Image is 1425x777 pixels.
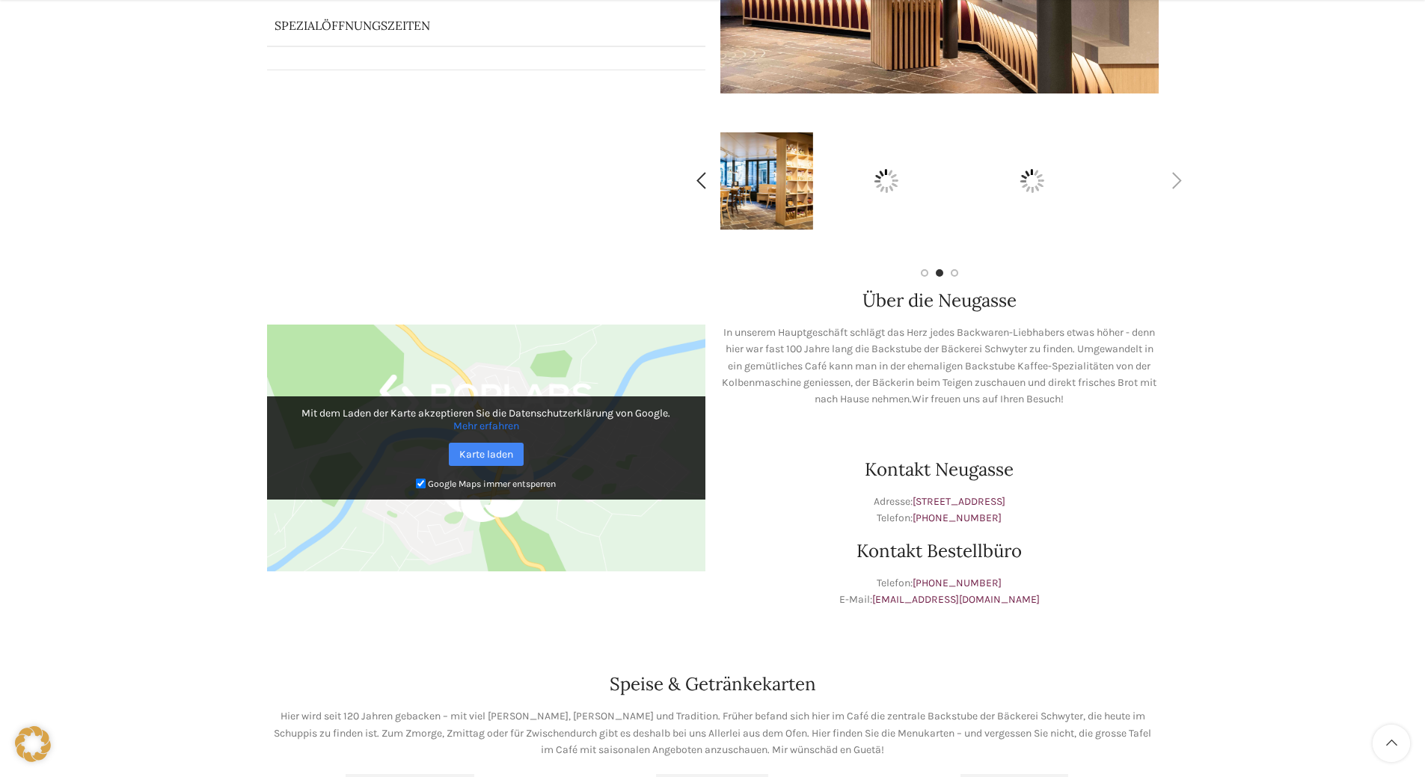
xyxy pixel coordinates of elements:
[278,407,695,432] p: Mit dem Laden der Karte akzeptieren Sie die Datenschutzerklärung von Google.
[428,478,556,488] small: Google Maps immer entsperren
[720,542,1159,560] h2: Kontakt Bestellbüro
[921,269,928,277] li: Go to slide 1
[720,325,1159,408] p: In unserem Hauptgeschäft schlägt das Herz jedes Backwaren-Liebhabers etwas höher - denn hier war ...
[667,108,813,254] div: 5 / 7
[936,269,943,277] li: Go to slide 2
[683,162,720,200] div: Previous slide
[913,577,1002,589] a: [PHONE_NUMBER]
[449,443,524,466] a: Karte laden
[913,512,1002,524] a: [PHONE_NUMBER]
[959,108,1105,254] div: 7 / 7
[720,461,1159,479] h2: Kontakt Neugasse
[275,17,656,34] p: Spezialöffnungszeiten
[720,575,1159,609] p: Telefon: E-Mail:
[667,132,813,230] img: schwyter-46
[913,495,1005,508] a: [STREET_ADDRESS]
[813,108,959,254] div: 6 / 7
[720,292,1159,310] h2: Über die Neugasse
[267,325,705,571] img: Google Maps
[872,593,1040,606] a: [EMAIL_ADDRESS][DOMAIN_NAME]
[267,708,1159,758] p: Hier wird seit 120 Jahren gebacken – mit viel [PERSON_NAME], [PERSON_NAME] und Tradition. Früher ...
[416,479,426,488] input: Google Maps immer entsperren
[959,108,1105,254] img: schwyter-1
[1373,725,1410,762] a: Scroll to top button
[720,494,1159,527] p: Adresse: Telefon:
[267,675,1159,693] h2: Speise & Getränkekarten
[453,420,519,432] a: Mehr erfahren
[912,393,1064,405] span: Wir freuen uns auf Ihren Besuch!
[951,269,958,277] li: Go to slide 3
[813,108,959,254] img: schwyter-20
[1159,162,1196,200] div: Next slide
